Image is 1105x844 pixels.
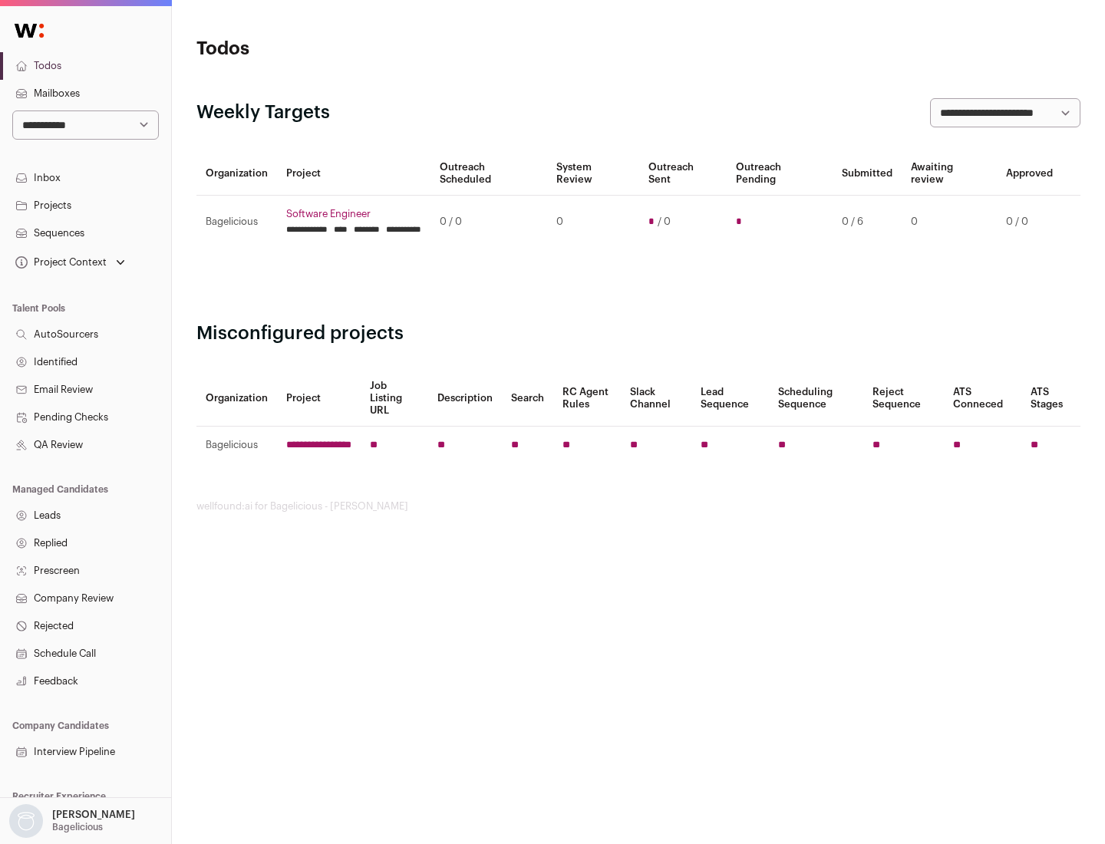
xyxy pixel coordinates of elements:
h2: Misconfigured projects [196,321,1080,346]
span: / 0 [658,216,671,228]
th: Description [428,371,502,427]
th: Organization [196,152,277,196]
th: ATS Conneced [944,371,1021,427]
th: Awaiting review [902,152,997,196]
td: 0 [902,196,997,249]
td: Bagelicious [196,427,277,464]
th: Job Listing URL [361,371,428,427]
th: Submitted [833,152,902,196]
th: RC Agent Rules [553,371,620,427]
th: Outreach Pending [727,152,832,196]
th: Search [502,371,553,427]
th: Outreach Scheduled [430,152,547,196]
th: Project [277,371,361,427]
h1: Todos [196,37,491,61]
button: Open dropdown [12,252,128,273]
p: [PERSON_NAME] [52,809,135,821]
td: 0 / 0 [430,196,547,249]
td: 0 [547,196,638,249]
td: 0 / 0 [997,196,1062,249]
th: Lead Sequence [691,371,769,427]
img: nopic.png [9,804,43,838]
th: Project [277,152,430,196]
footer: wellfound:ai for Bagelicious - [PERSON_NAME] [196,500,1080,513]
th: Scheduling Sequence [769,371,863,427]
th: Organization [196,371,277,427]
th: Slack Channel [621,371,691,427]
th: ATS Stages [1021,371,1080,427]
p: Bagelicious [52,821,103,833]
a: Software Engineer [286,208,421,220]
td: Bagelicious [196,196,277,249]
th: Outreach Sent [639,152,727,196]
img: Wellfound [6,15,52,46]
td: 0 / 6 [833,196,902,249]
th: Approved [997,152,1062,196]
th: Reject Sequence [863,371,945,427]
th: System Review [547,152,638,196]
h2: Weekly Targets [196,101,330,125]
div: Project Context [12,256,107,269]
button: Open dropdown [6,804,138,838]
